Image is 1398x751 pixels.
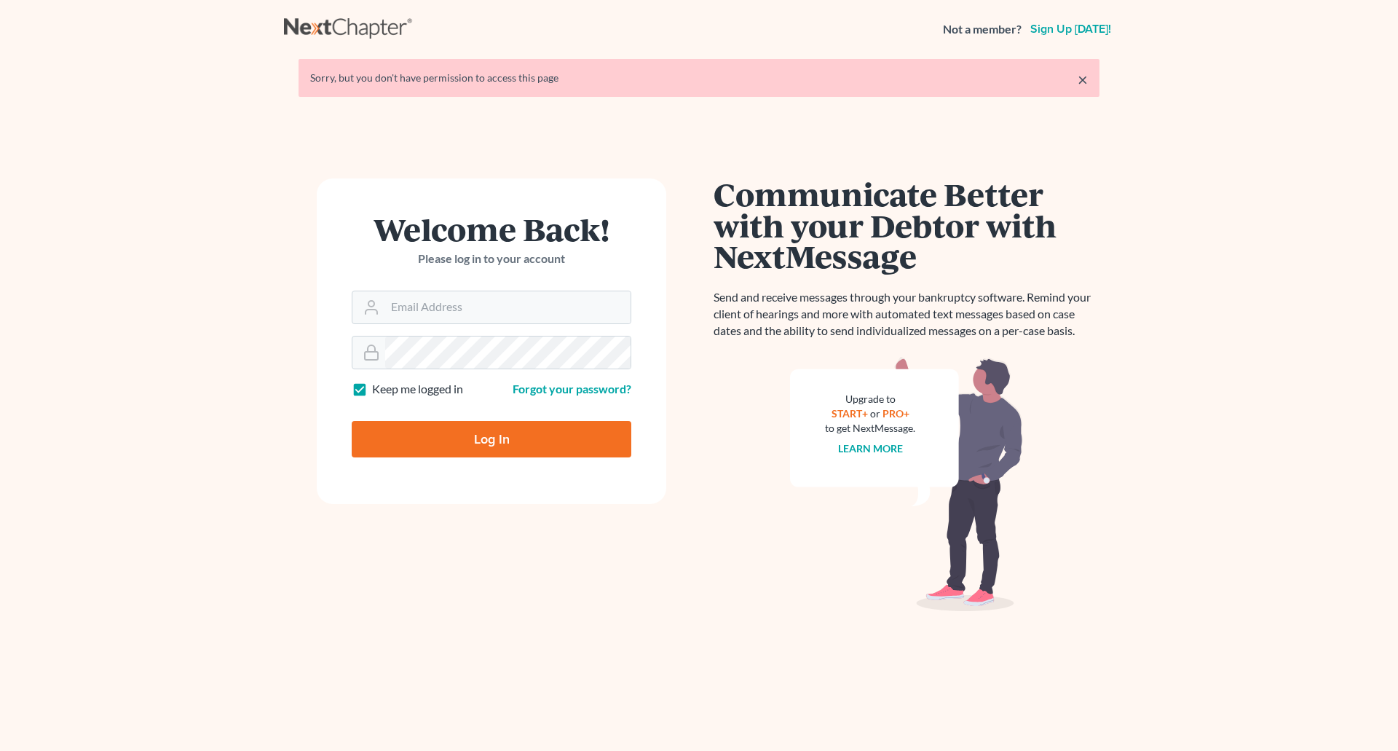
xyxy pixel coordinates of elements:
[714,289,1099,339] p: Send and receive messages through your bankruptcy software. Remind your client of hearings and mo...
[310,71,1088,85] div: Sorry, but you don't have permission to access this page
[832,407,868,420] a: START+
[1027,23,1114,35] a: Sign up [DATE]!
[825,421,915,436] div: to get NextMessage.
[790,357,1023,612] img: nextmessage_bg-59042aed3d76b12b5cd301f8e5b87938c9018125f34e5fa2b7a6b67550977c72.svg
[882,407,909,420] a: PRO+
[714,178,1099,272] h1: Communicate Better with your Debtor with NextMessage
[513,382,631,396] a: Forgot your password?
[352,421,631,457] input: Log In
[385,291,631,323] input: Email Address
[352,251,631,267] p: Please log in to your account
[943,21,1022,38] strong: Not a member?
[838,442,903,455] a: Learn more
[352,213,631,245] h1: Welcome Back!
[1078,71,1088,88] a: ×
[825,392,915,406] div: Upgrade to
[372,381,463,398] label: Keep me logged in
[870,407,880,420] span: or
